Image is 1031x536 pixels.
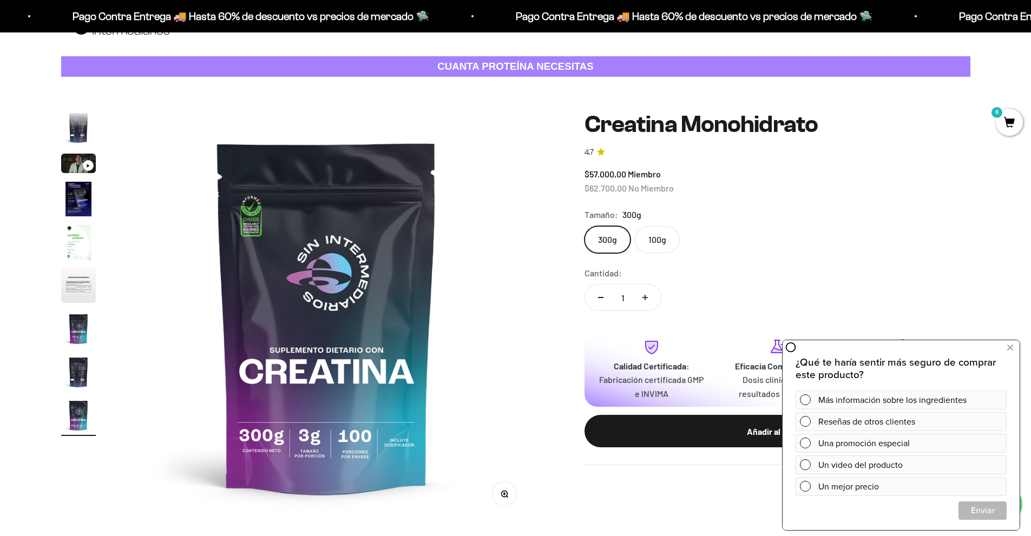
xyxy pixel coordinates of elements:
strong: Eficacia Comprobada: [735,361,819,371]
span: $62.700,00 [585,183,627,193]
a: 4.74.7 de 5.0 estrellas [585,147,970,158]
mark: 0 [990,106,1003,119]
span: 300g [622,208,641,222]
p: Dosis clínicas para resultados máximos [723,373,831,400]
strong: CUANTA PROTEÍNA NECESITAS [437,61,594,72]
img: Creatina Monohidrato [121,111,532,522]
span: 4.7 [585,147,594,158]
span: Miembro [628,169,661,179]
p: Pago Contra Entrega 🚚 Hasta 60% de descuento vs precios de mercado 🛸 [386,8,743,25]
a: 0 [996,117,1023,129]
button: Ir al artículo 3 [61,154,96,176]
button: Ir al artículo 8 [61,355,96,393]
img: Creatina Monohidrato [61,398,96,433]
img: Creatina Monohidrato [61,268,96,303]
label: Cantidad: [585,266,622,280]
img: Creatina Monohidrato [61,182,96,216]
img: Creatina Monohidrato [61,355,96,389]
a: CUANTA PROTEÍNA NECESITAS [61,56,970,77]
button: Ir al artículo 5 [61,225,96,263]
button: Reducir cantidad [585,284,616,310]
span: No Miembro [628,183,674,193]
button: Ir al artículo 7 [61,312,96,349]
iframe: zigpoll-iframe [783,339,1020,530]
p: Fabricación certificada GMP e INVIMA [597,373,706,400]
img: Creatina Monohidrato [61,225,96,260]
button: Ir al artículo 4 [61,182,96,220]
legend: Tamaño: [585,208,618,222]
h1: Creatina Monohidrato [585,111,970,137]
button: Ir al artículo 2 [61,110,96,148]
div: Añadir al carrito [606,425,949,439]
img: Creatina Monohidrato [61,312,96,346]
img: Creatina Monohidrato [61,110,96,145]
button: Añadir al carrito [585,415,970,447]
strong: Calidad Certificada: [614,361,689,371]
button: Ir al artículo 9 [61,398,96,436]
span: $57.000,00 [585,169,626,179]
button: Aumentar cantidad [629,284,661,310]
button: Ir al artículo 6 [61,268,96,306]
